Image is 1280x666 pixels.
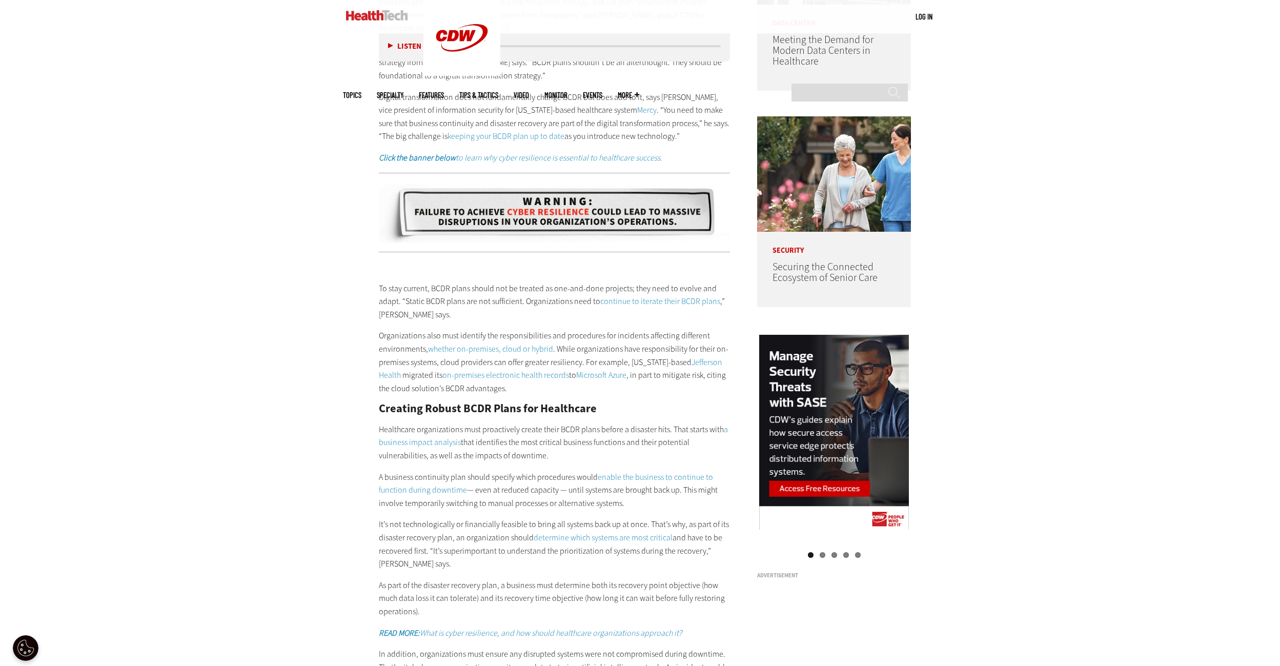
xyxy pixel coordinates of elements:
[855,552,861,558] a: 5
[379,580,725,617] span: As part of the disaster recovery plan, a business must determine both its recovery point objectiv...
[402,370,442,380] span: migrated its
[346,10,408,21] img: Home
[379,472,598,482] span: A business continuity plan should specify which procedures would
[379,403,730,414] h2: Creating Robust BCDR Plans for Healthcare
[419,91,444,99] a: Features
[757,116,911,232] img: nurse walks with senior woman through a garden
[442,370,569,380] a: on-premises electronic health records
[831,552,837,558] a: 3
[379,152,456,163] strong: Click the banner below
[514,91,529,99] a: Video
[343,91,361,99] span: Topics
[576,370,626,380] a: Microsoft Azure
[843,552,849,558] a: 4
[379,485,718,509] span: — even at reduced capacity — until systems are brought back up. This might involve temporarily sw...
[808,552,814,558] a: 1
[757,573,911,578] h3: Advertisement
[379,424,724,435] span: Healthcare organizations must proactively create their BCDR plans before a disaster hits. That st...
[379,330,710,354] span: Organizations also must identify the responsibilities and procedures for incidents affecting diff...
[379,105,729,142] span: . “You need to make sure that business continuity and disaster recovery are part of the digital t...
[618,91,639,99] span: More
[379,628,682,638] a: READ MORE:What is cyber resilience, and how should healthcare organizations approach it?
[448,131,564,142] a: keeping your BCDR plan up to date
[379,296,725,320] span: ,” [PERSON_NAME] says.
[428,344,553,354] a: whether on-premises, cloud or hybrid
[916,11,932,22] div: User menu
[757,232,911,254] p: Security
[377,91,403,99] span: Specialty
[820,552,825,558] a: 2
[459,91,498,99] a: Tips & Tactics
[423,68,500,78] a: CDW
[379,344,728,368] span: . While organizations have responsibility for their on-premises systems, cloud providers can offe...
[379,183,730,243] img: x-cyberresillience4-static-2024-na-desktop
[379,152,662,163] a: Click the banner belowto learn why cyber resilience is essential to healthcare success.
[13,635,38,661] div: Cookie Settings
[916,12,932,21] a: Log in
[456,152,662,163] span: to learn why cyber resilience is essential to healthcare success.
[600,296,720,307] a: continue to iterate their BCDR plans
[534,532,673,543] a: determine which systems are most critical
[379,519,729,543] span: It’s not technologically or financially feasible to bring all systems back up at once. That’s why...
[759,335,909,531] img: sase right rail
[569,370,576,380] span: to
[544,91,567,99] a: MonITor
[13,635,38,661] button: Open Preferences
[379,437,689,461] span: that identifies the most critical business functions and their potential vulnerabilities, as well...
[379,628,420,638] strong: READ MORE:
[583,91,602,99] a: Events
[420,628,682,638] span: What is cyber resilience, and how should healthcare organizations approach it?
[379,283,717,307] span: To stay current, BCDR plans should not be treated as one-and-done projects; they need to evolve a...
[379,532,722,569] span: and have to be recovered first. “It’s superimportant to understand the prioritization of systems ...
[773,260,878,285] a: Securing the Connected Ecosystem of Senior Care
[564,131,680,142] span: as you introduce new technology.”
[379,370,726,394] span: , in part to mitigate risk, citing the cloud solution’s BCDR advantages.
